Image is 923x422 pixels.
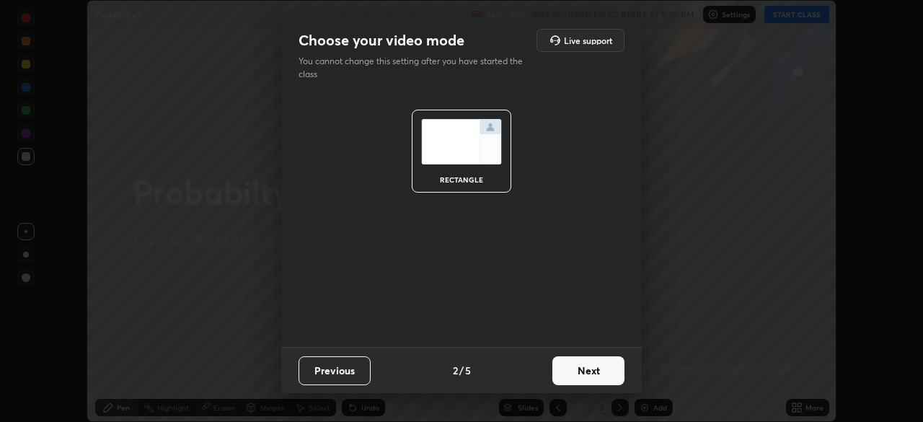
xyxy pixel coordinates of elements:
[564,36,612,45] h5: Live support
[299,356,371,385] button: Previous
[459,363,464,378] h4: /
[421,119,502,164] img: normalScreenIcon.ae25ed63.svg
[299,31,464,50] h2: Choose your video mode
[453,363,458,378] h4: 2
[433,176,490,183] div: rectangle
[552,356,624,385] button: Next
[299,55,532,81] p: You cannot change this setting after you have started the class
[465,363,471,378] h4: 5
